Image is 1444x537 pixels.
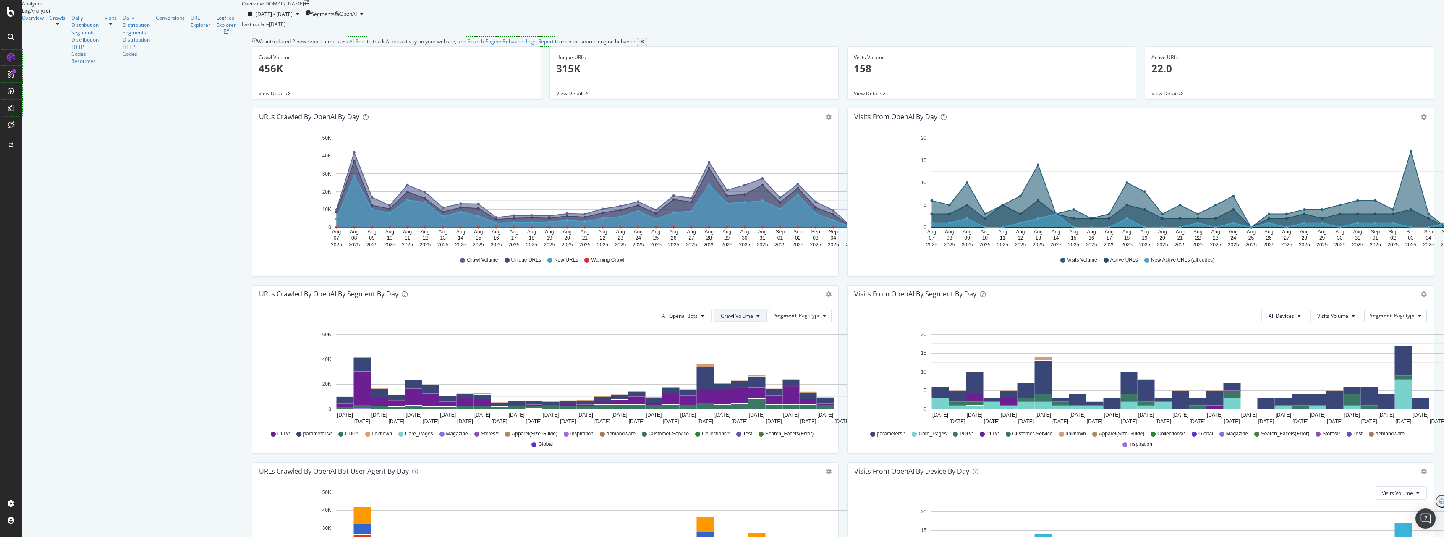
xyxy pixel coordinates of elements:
[1264,229,1273,235] text: Aug
[1033,229,1042,235] text: Aug
[612,412,628,418] text: [DATE]
[545,229,554,235] text: Aug
[473,242,484,248] text: 2025
[71,14,99,29] div: Daily Distribution
[1406,229,1415,235] text: Sep
[348,242,360,248] text: 2025
[305,7,335,21] button: Segments
[421,229,429,235] text: Aug
[322,153,331,159] text: 40K
[669,229,678,235] text: Aug
[564,235,570,241] text: 20
[422,235,428,241] text: 12
[921,350,927,356] text: 15
[468,38,554,45] a: Search Engine Behavior: Logs Report
[252,38,1434,46] div: info banner
[259,54,534,61] div: Crawl Volume
[776,229,785,235] text: Sep
[722,229,731,235] text: Aug
[22,14,44,21] a: Overview
[854,61,1130,76] p: 158
[544,242,555,248] text: 2025
[1300,229,1309,235] text: Aug
[1373,235,1379,241] text: 01
[105,14,117,21] a: Visits
[1139,242,1150,248] text: 2025
[783,412,799,418] text: [DATE]
[680,412,696,418] text: [DATE]
[793,229,803,235] text: Sep
[509,412,525,418] text: [DATE]
[367,229,376,235] text: Aug
[636,235,641,241] text: 24
[1390,235,1396,241] text: 02
[742,235,748,241] text: 30
[1426,235,1432,241] text: 04
[651,229,660,235] text: Aug
[458,235,464,241] text: 14
[1052,229,1060,235] text: Aug
[1371,229,1380,235] text: Sep
[322,207,331,212] text: 10K
[440,235,446,241] text: 13
[1015,242,1026,248] text: 2025
[328,406,331,412] text: 0
[491,242,502,248] text: 2025
[562,229,571,235] text: Aug
[71,43,99,58] a: HTTP Codes
[1067,257,1097,264] span: Visits Volume
[1421,291,1427,297] div: gear
[923,388,926,393] text: 5
[921,332,927,338] text: 20
[1140,229,1149,235] text: Aug
[799,312,821,319] span: Pagetype
[1424,229,1434,235] text: Sep
[1405,242,1417,248] text: 2025
[1394,312,1416,319] span: Pagetype
[1382,490,1413,497] span: Visits Volume
[1408,235,1414,241] text: 03
[1151,54,1427,61] div: Active URLs
[1124,235,1130,241] text: 18
[440,412,456,418] text: [DATE]
[944,242,955,248] text: 2025
[792,242,803,248] text: 2025
[259,90,287,97] span: View Details
[332,229,341,235] text: Aug
[508,242,520,248] text: 2025
[474,229,483,235] text: Aug
[1261,309,1308,322] button: All Devices
[322,381,331,387] text: 20K
[706,235,712,241] text: 28
[216,14,236,29] div: Logfiles Explorer
[269,21,285,28] div: [DATE]
[633,242,644,248] text: 2025
[577,412,593,418] text: [DATE]
[349,38,366,45] a: AI Bots
[831,235,837,241] text: 04
[1334,242,1345,248] text: 2025
[256,10,293,18] span: [DATE] - [DATE]
[774,242,786,248] text: 2025
[1370,312,1392,319] span: Segment
[351,235,357,241] text: 08
[123,14,150,29] a: Daily Distribution
[492,229,500,235] text: Aug
[406,412,422,418] text: [DATE]
[191,14,210,29] a: URL Explorer
[1247,229,1256,235] text: Aug
[526,242,537,248] text: 2025
[71,29,99,43] a: Segments Distribution
[1337,235,1343,241] text: 30
[1071,235,1077,241] text: 15
[1302,235,1308,241] text: 28
[242,21,285,28] div: Last update
[259,113,359,121] div: URLs Crawled by OpenAI by day
[527,229,536,235] text: Aug
[813,235,819,241] text: 03
[598,229,607,235] text: Aug
[1210,242,1222,248] text: 2025
[1211,229,1220,235] text: Aug
[335,7,367,21] button: OpenAI
[493,235,499,241] text: 16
